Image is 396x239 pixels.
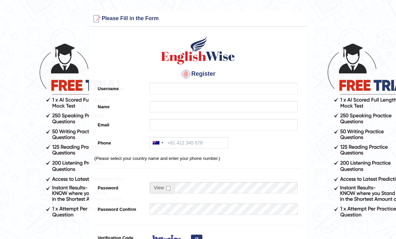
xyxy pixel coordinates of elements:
img: Logo of English Wise create a new account for intelligent practice with AI [160,35,236,65]
label: Password [94,182,146,191]
label: Email [94,119,146,128]
h4: Register [94,69,302,79]
label: Username [94,83,146,92]
label: Name [94,101,146,110]
p: (Please select your country name and enter your phone number.) [94,155,302,162]
label: Password Confirm [94,203,146,213]
h3: Please Fill in the Form [91,13,305,24]
input: Show/Hide Password [166,186,170,190]
label: Phone [94,137,146,146]
div: Australia: +61 [150,137,165,148]
input: +61 412 345 678 [150,137,229,148]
